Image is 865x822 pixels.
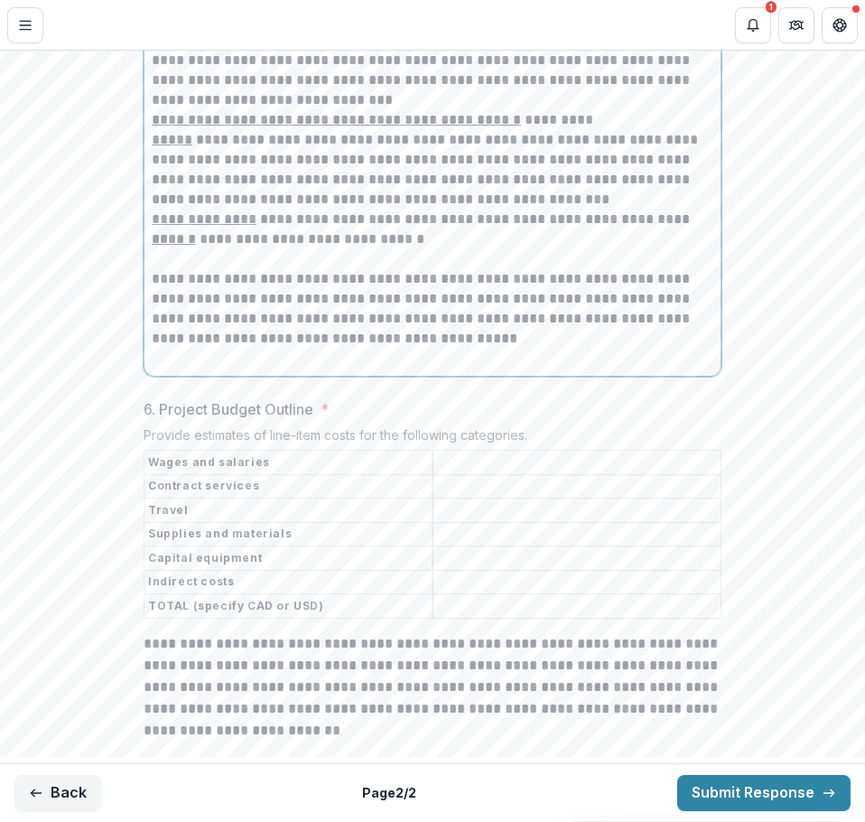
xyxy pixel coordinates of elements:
[144,594,433,619] th: TOTAL (specify CAD or USD)
[144,570,433,594] th: Indirect costs
[362,783,416,802] p: Page 2 / 2
[144,522,433,546] th: Supplies and materials
[144,474,433,499] th: Contract services
[677,775,851,811] button: Submit Response
[7,7,43,43] button: Toggle Menu
[144,546,433,571] th: Capital equipment
[14,775,101,811] button: Back
[778,7,814,43] button: Partners
[144,398,313,420] p: 6. Project Budget Outline
[144,451,433,475] th: Wages and salaries
[822,7,858,43] button: Get Help
[735,7,771,43] button: Notifications
[766,1,777,14] div: 1
[144,427,721,450] div: Provide estimates of line-item costs for the following categories.
[144,499,433,523] th: Travel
